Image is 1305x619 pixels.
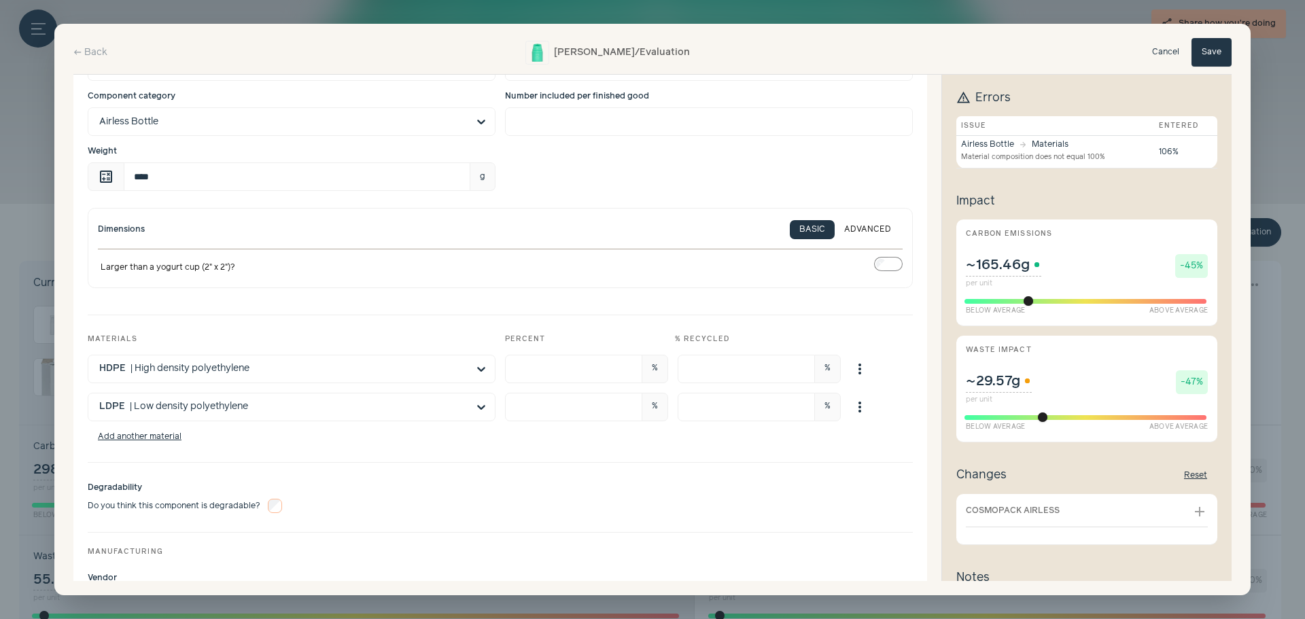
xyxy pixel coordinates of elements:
td: 106% [1154,135,1217,168]
input: Weight calculate g [124,162,470,191]
span: ~29.57g [966,370,1032,393]
button: Save [1191,38,1232,67]
input: % [505,355,642,383]
span: This field can accept calculated expressions (e.g. '100*1.2') [88,162,124,191]
div: Manufacturing [88,542,913,563]
span: Above Average [1149,422,1208,432]
span: more_vert [852,361,868,377]
span: arrow_forward [1019,141,1027,149]
input: % more_vert [678,355,815,383]
span: g [470,162,495,191]
button: ADVANCED [835,220,901,239]
button: Cosmopack Airless add [966,503,1208,520]
div: Materials [88,334,500,345]
span: ~165.46g [966,254,1041,277]
span: -45% [1175,254,1208,278]
span: % [642,355,668,383]
span: Below Average [966,422,1025,432]
input: Component category [99,108,468,135]
span: Errors [975,89,1011,107]
button: Cancel [1142,38,1189,67]
input: % more_vert [678,393,815,421]
input: Number included per finished good [505,107,913,136]
small: per unit [966,279,1041,289]
img: Adapinoid Gel [526,41,549,64]
a: westBack [73,46,107,60]
span: Above Average [1149,306,1208,316]
button: % [846,393,874,421]
span: Degradability [88,482,282,494]
input: Degradability Do you think this component is degradable? [268,499,282,513]
div: Impact [956,192,1217,210]
div: Materials [1032,141,1068,149]
th: Entered [1154,116,1217,136]
span: west [73,48,82,56]
div: Changes [956,466,1007,484]
button: % [846,355,874,383]
span: Cosmopack Airless [966,505,1182,517]
span: % [814,393,841,421]
span: Larger than a yogurt cup (2" x 2")? [101,262,235,274]
span: Number included per finished good [505,92,649,101]
div: Vendor [88,572,913,584]
th: Issue [956,116,1154,136]
span: % [642,393,668,421]
small: per unit [966,395,1032,406]
span: Component category [88,90,175,103]
h3: Dimensions [98,224,145,236]
span: % [814,355,841,383]
span: Do you think this component is degradable? [88,500,260,512]
div: Carbon emissions [966,229,1208,249]
div: Percent [505,334,670,345]
span: warning [956,90,971,105]
span: Below Average [966,306,1025,316]
div: Notes [956,569,1217,586]
button: Reset [1174,471,1217,480]
span: more_vert [852,399,868,415]
h2: [PERSON_NAME] / Evaluation [554,46,690,60]
div: % recycled [675,334,840,345]
div: Waste impact [966,345,1208,366]
div: Material composition does not equal 100% [961,152,1104,164]
button: BASIC [790,220,835,239]
input: % [505,393,642,421]
span: Weight [88,147,117,156]
button: Add another material [88,432,192,442]
span: -47% [1176,370,1208,394]
button: add [1191,503,1208,520]
div: Airless Bottle [961,141,1014,149]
